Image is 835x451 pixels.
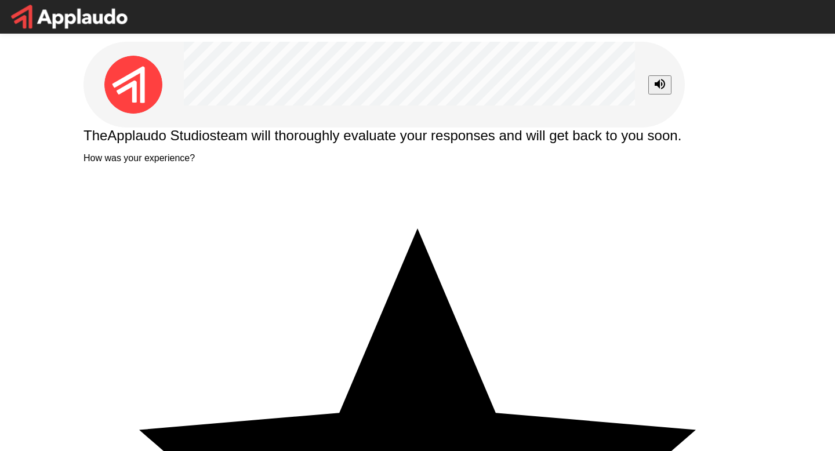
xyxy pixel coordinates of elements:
span: team will thoroughly evaluate your responses and will get back to you soon. [217,128,682,143]
span: Applaudo Studios [107,128,216,143]
p: How was your experience? [83,153,752,163]
button: Stop reading questions aloud [648,75,671,94]
span: The [83,128,107,143]
img: applaudo_avatar.png [104,56,162,114]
